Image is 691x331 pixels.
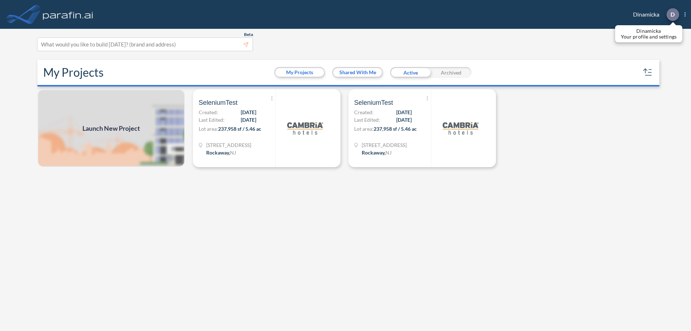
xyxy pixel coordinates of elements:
span: [DATE] [396,116,412,124]
div: Rockaway, NJ [206,149,236,156]
span: Created: [354,108,374,116]
span: Lot area: [199,126,218,132]
span: [DATE] [396,108,412,116]
span: NJ [230,149,236,156]
button: My Projects [275,68,324,77]
span: Created: [199,108,218,116]
img: logo [41,7,95,22]
span: 237,958 sf / 5.46 ac [374,126,417,132]
span: 237,958 sf / 5.46 ac [218,126,261,132]
div: Archived [431,67,471,78]
span: [DATE] [241,116,256,124]
span: Rockaway , [362,149,385,156]
span: [DATE] [241,108,256,116]
div: Dinamicka [622,8,686,21]
button: Shared With Me [333,68,382,77]
span: Last Edited: [199,116,225,124]
p: Dinamicka [621,28,677,34]
p: Your profile and settings [621,34,677,40]
h2: My Projects [43,66,104,79]
span: Beta [244,32,253,37]
div: Rockaway, NJ [362,149,392,156]
button: sort [642,67,654,78]
img: logo [287,110,323,146]
span: Rockaway , [206,149,230,156]
a: Launch New Project [37,89,185,167]
p: D [670,11,675,18]
span: SeleniumTest [354,98,393,107]
img: logo [443,110,479,146]
span: 321 Mt Hope Ave [362,141,407,149]
span: 321 Mt Hope Ave [206,141,251,149]
span: Launch New Project [82,124,140,133]
span: SeleniumTest [199,98,238,107]
div: Active [390,67,431,78]
img: add [37,89,185,167]
span: NJ [385,149,392,156]
span: Lot area: [354,126,374,132]
span: Last Edited: [354,116,380,124]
